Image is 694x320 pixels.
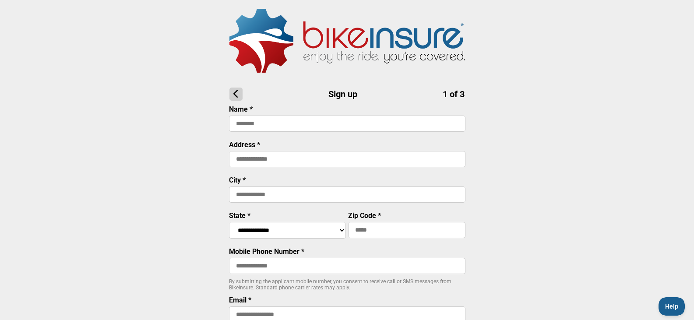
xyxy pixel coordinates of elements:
h1: Sign up [229,88,465,101]
label: Mobile Phone Number * [229,247,304,256]
label: City * [229,176,246,184]
label: State * [229,211,250,220]
span: 1 of 3 [443,89,465,99]
label: Name * [229,105,253,113]
label: Address * [229,141,260,149]
label: Zip Code * [348,211,381,220]
p: By submitting the applicant mobile number, you consent to receive call or SMS messages from BikeI... [229,278,465,291]
label: Email * [229,296,251,304]
iframe: Toggle Customer Support [659,297,685,316]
